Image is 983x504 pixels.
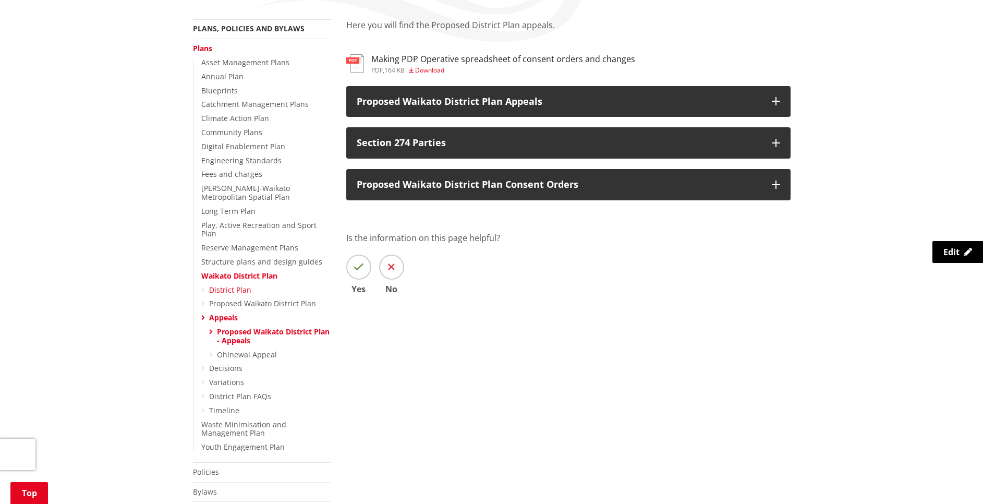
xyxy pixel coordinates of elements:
[201,141,285,151] a: Digital Enablement Plan
[384,66,405,75] span: 164 KB
[201,127,262,137] a: Community Plans
[209,363,242,373] a: Decisions
[201,183,290,202] a: [PERSON_NAME]-Waikato Metropolitan Spatial Plan
[379,285,404,293] span: No
[209,405,239,415] a: Timeline
[193,467,219,477] a: Policies
[10,482,48,504] a: Top
[201,257,322,267] a: Structure plans and design guides
[209,313,238,322] a: Appeals
[932,241,983,263] a: Edit
[415,66,444,75] span: Download
[217,327,330,345] a: Proposed Waikato District Plan - Appeals
[193,23,305,33] a: Plans, policies and bylaws
[209,298,316,308] a: Proposed Waikato District Plan
[346,169,791,200] button: Proposed Waikato District Plan Consent Orders
[357,179,761,190] p: Proposed Waikato District Plan Consent Orders
[193,487,217,497] a: Bylaws
[201,86,238,95] a: Blueprints
[346,127,791,159] button: Section 274 Parties
[209,285,251,295] a: District Plan
[209,377,244,387] a: Variations
[201,419,286,438] a: Waste Minimisation and Management Plan
[217,350,277,359] a: Ohinewai Appeal
[201,169,262,179] a: Fees and charges
[346,86,791,117] button: Proposed Waikato District Plan Appeals
[193,43,212,53] a: Plans
[201,243,298,253] a: Reserve Management Plans
[371,54,635,64] h3: Making PDP Operative spreadsheet of consent orders and changes
[209,391,271,401] a: District Plan FAQs
[346,19,791,44] p: Here you will find the Proposed District Plan appeals.
[935,460,973,498] iframe: Messenger Launcher
[346,54,635,73] a: Making PDP Operative spreadsheet of consent orders and changes pdf,164 KB Download
[201,99,309,109] a: Catchment Management Plans
[201,57,289,67] a: Asset Management Plans
[371,66,383,75] span: pdf
[201,155,282,165] a: Engineering Standards
[943,246,960,258] span: Edit
[201,220,317,239] a: Play, Active Recreation and Sport Plan
[357,97,761,107] p: Proposed Waikato District Plan Appeals
[201,113,269,123] a: Climate Action Plan
[357,138,761,148] p: Section 274 Parties
[346,285,371,293] span: Yes
[346,232,791,244] p: Is the information on this page helpful?
[371,67,635,74] div: ,
[201,71,244,81] a: Annual Plan
[201,442,285,452] a: Youth Engagement Plan
[346,54,364,73] img: document-pdf.svg
[201,271,277,281] a: Waikato District Plan
[201,206,256,216] a: Long Term Plan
